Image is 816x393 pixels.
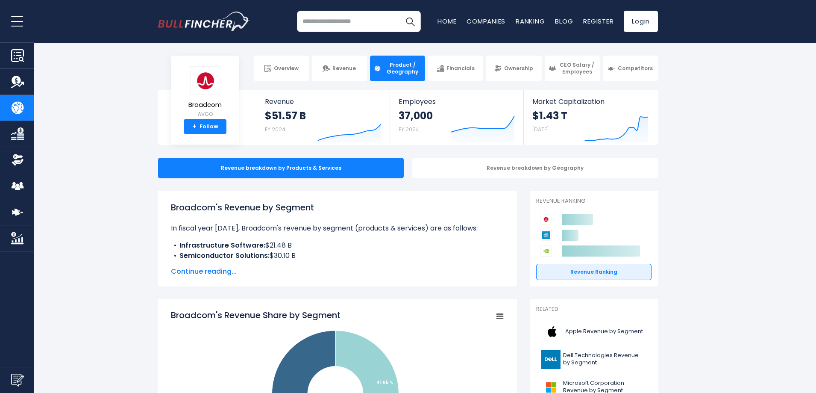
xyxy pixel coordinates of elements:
span: Overview [274,65,299,72]
a: Home [437,17,456,26]
strong: 37,000 [399,109,433,122]
a: Product / Geography [370,56,425,81]
a: Ownership [486,56,541,81]
p: Revenue Ranking [536,198,652,205]
a: Login [624,11,658,32]
img: DELL logo [541,350,561,369]
small: AVGO [188,110,222,118]
a: Employees 37,000 FY 2024 [390,90,523,145]
a: Market Capitalization $1.43 T [DATE] [524,90,657,145]
span: Dell Technologies Revenue by Segment [563,352,646,366]
li: $21.48 B [171,240,504,251]
a: Broadcom AVGO [188,66,222,119]
span: Broadcom [188,101,222,109]
small: FY 2024 [265,126,285,133]
img: Broadcom competitors logo [540,214,552,225]
a: Revenue $51.57 B FY 2024 [256,90,390,145]
a: Revenue Ranking [536,264,652,280]
b: Infrastructure Software: [179,240,265,250]
a: Apple Revenue by Segment [536,320,652,343]
a: Competitors [603,56,658,81]
button: Search [399,11,421,32]
span: Market Capitalization [532,98,649,106]
a: Go to homepage [158,12,250,31]
a: Overview [254,56,309,81]
strong: $51.57 B [265,109,306,122]
a: Ranking [516,17,545,26]
h1: Broadcom's Revenue by Segment [171,201,504,214]
span: Revenue [265,98,382,106]
span: Competitors [618,65,653,72]
img: bullfincher logo [158,12,250,31]
a: Financials [428,56,483,81]
span: Product / Geography [384,62,421,75]
a: +Follow [184,119,226,134]
a: Companies [467,17,505,26]
span: Employees [399,98,514,106]
strong: + [192,123,197,130]
img: NVIDIA Corporation competitors logo [540,245,552,257]
p: Related [536,306,652,313]
div: Revenue breakdown by Geography [412,158,658,178]
small: [DATE] [532,126,549,133]
strong: $1.43 T [532,109,567,122]
span: Ownership [504,65,533,72]
span: Apple Revenue by Segment [565,328,643,335]
a: Blog [555,17,573,26]
small: FY 2024 [399,126,419,133]
span: Revenue [332,65,356,72]
span: Continue reading... [171,266,504,277]
tspan: 41.65 % [376,379,393,386]
tspan: Broadcom's Revenue Share by Segment [171,309,340,321]
a: CEO Salary / Employees [545,56,600,81]
img: Applied Materials competitors logo [540,230,552,241]
div: Revenue breakdown by Products & Services [158,158,404,178]
img: AAPL logo [541,322,563,341]
img: Ownership [11,154,24,166]
a: Dell Technologies Revenue by Segment [536,348,652,371]
span: CEO Salary / Employees [558,62,596,75]
a: Register [583,17,613,26]
span: Financials [446,65,475,72]
b: Semiconductor Solutions: [179,251,270,260]
li: $30.10 B [171,251,504,261]
p: In fiscal year [DATE], Broadcom's revenue by segment (products & services) are as follows: [171,223,504,233]
a: Revenue [312,56,367,81]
